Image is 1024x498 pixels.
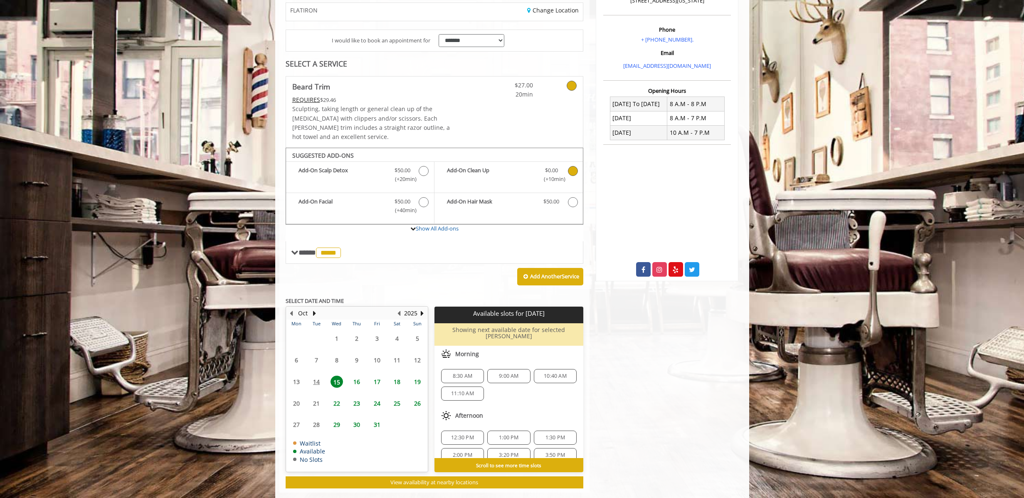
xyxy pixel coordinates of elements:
td: Select day17 [367,371,387,392]
div: 1:30 PM [534,431,577,445]
button: Previous Year [396,309,402,318]
span: 29 [331,419,343,431]
div: 9:00 AM [487,369,530,383]
button: View availability at nearby locations [286,476,584,488]
th: Thu [347,320,367,328]
th: Wed [326,320,346,328]
div: $29.46 [292,95,459,104]
td: Select day18 [387,371,407,392]
span: 25 [391,397,403,409]
th: Sun [407,320,427,328]
span: (+10min ) [539,175,563,183]
span: $27.00 [484,81,533,90]
span: 8:30 AM [453,373,472,379]
button: Next Month [311,309,318,318]
button: 2025 [404,309,417,318]
b: Beard Trim [292,81,330,92]
div: 3:50 PM [534,448,577,462]
span: 17 [371,376,383,388]
div: 12:30 PM [441,431,484,445]
span: 1:00 PM [499,434,518,441]
span: 22 [331,397,343,409]
b: SUGGESTED ADD-ONS [292,151,354,159]
td: Select day30 [347,414,367,436]
span: 12:30 PM [451,434,474,441]
td: Select day16 [347,371,367,392]
h3: Email [605,50,729,56]
a: [EMAIL_ADDRESS][DOMAIN_NAME] [623,62,711,69]
button: Previous Month [288,309,295,318]
td: 10 A.M - 7 P.M [667,126,725,140]
button: Add AnotherService [517,268,583,285]
span: Afternoon [455,412,483,419]
span: 16 [350,376,363,388]
td: Available [293,448,325,454]
span: 10:40 AM [544,373,567,379]
span: 2:00 PM [453,452,472,458]
span: $50.00 [543,197,559,206]
b: Add-On Facial [299,197,386,215]
b: Scroll to see more time slots [476,462,541,468]
img: afternoon slots [441,411,451,421]
div: SELECT A SERVICE [286,60,584,68]
span: (+20min ) [390,175,415,183]
td: Select day23 [347,392,367,414]
span: (+40min ) [390,206,415,215]
label: Add-On Hair Mask [439,197,579,209]
label: Add-On Clean Up [439,166,579,186]
td: Waitlist [293,440,325,446]
td: [DATE] To [DATE] [610,97,667,111]
a: + [PHONE_NUMBER]. [641,36,693,43]
td: 8 A.M - 8 P.M [667,97,725,111]
label: Add-On Scalp Detox [290,166,430,186]
img: morning slots [441,349,451,359]
span: 26 [411,397,424,409]
b: SELECT DATE AND TIME [286,297,344,305]
span: 9:00 AM [499,373,518,379]
h3: Phone [605,27,729,32]
div: 2:00 PM [441,448,484,462]
span: 3:50 PM [545,452,565,458]
span: Morning [455,351,479,357]
span: View availability at nearby locations [390,478,478,486]
span: 30 [350,419,363,431]
span: FLATIRON [290,7,318,13]
span: $50.00 [395,197,410,206]
h3: Opening Hours [603,88,731,94]
span: $50.00 [395,166,410,175]
button: Oct [298,309,308,318]
span: 1:30 PM [545,434,565,441]
th: Sat [387,320,407,328]
td: [DATE] [610,126,667,140]
div: 11:10 AM [441,387,484,401]
a: Change Location [527,6,579,14]
div: 8:30 AM [441,369,484,383]
td: Select day19 [407,371,427,392]
button: Next Year [419,309,426,318]
span: 18 [391,376,403,388]
label: Add-On Facial [290,197,430,217]
td: No Slots [293,456,325,463]
p: Available slots for [DATE] [438,310,580,317]
td: Select day25 [387,392,407,414]
td: Select day24 [367,392,387,414]
td: [DATE] [610,111,667,125]
p: Sculpting, taking length or general clean up of the [MEDICAL_DATA] with clippers and/or scissors.... [292,104,459,142]
span: 24 [371,397,383,409]
h6: Showing next available date for selected [PERSON_NAME] [438,327,580,339]
span: This service needs some Advance to be paid before we block your appointment [292,96,320,104]
span: $0.00 [545,166,558,175]
b: Add-On Clean Up [447,166,535,183]
td: Select day31 [367,414,387,436]
td: Select day22 [326,392,346,414]
td: Select day29 [326,414,346,436]
td: Select day15 [326,371,346,392]
th: Tue [306,320,326,328]
span: 31 [371,419,383,431]
span: 3:20 PM [499,452,518,458]
th: Fri [367,320,387,328]
a: Show All Add-ons [416,225,459,232]
td: 8 A.M - 7 P.M [667,111,725,125]
span: 20min [484,90,533,99]
span: I would like to book an appointment for [332,36,430,45]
